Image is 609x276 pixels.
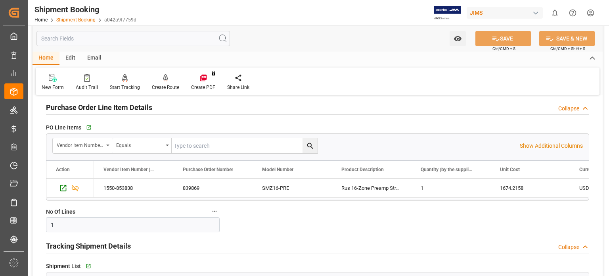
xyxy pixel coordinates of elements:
[550,46,585,52] span: Ctrl/CMD + Shift + S
[183,167,233,172] span: Purchase Order Number
[490,179,570,197] div: 1674.2158
[94,179,173,197] div: 1550-853838
[59,52,81,65] div: Edit
[411,179,490,197] div: 1
[116,140,163,149] div: Equals
[500,167,520,172] span: Unit Cost
[209,206,220,216] button: No Of Lines
[227,84,249,91] div: Share Link
[33,52,59,65] div: Home
[421,167,474,172] span: Quantity (by the supplier)
[558,104,579,113] div: Collapse
[46,262,81,270] span: Shipment List
[303,138,318,153] button: search button
[110,84,140,91] div: Start Tracking
[46,208,75,216] span: No Of Lines
[341,167,384,172] span: Product Description
[46,179,94,198] div: Press SPACE to select this row.
[36,31,230,46] input: Search Fields
[558,243,579,251] div: Collapse
[46,124,81,132] span: PO Line Items
[450,31,466,46] button: open menu
[475,31,531,46] button: SAVE
[564,4,582,22] button: Help Center
[539,31,595,46] button: SAVE & NEW
[34,4,136,15] div: Shipment Booking
[76,84,98,91] div: Audit Trail
[56,167,70,172] div: Action
[467,5,546,20] button: JIMS
[46,102,152,113] h2: Purchase Order Line Item Details
[173,179,253,197] div: 839869
[46,241,131,251] h2: Tracking Shipment Details
[253,179,332,197] div: SMZ16-PRE
[152,84,179,91] div: Create Route
[81,52,107,65] div: Email
[53,138,112,153] button: open menu
[42,84,64,91] div: New Form
[546,4,564,22] button: show 0 new notifications
[492,46,515,52] span: Ctrl/CMD + S
[262,167,293,172] span: Model Number
[112,138,172,153] button: open menu
[56,17,96,23] a: Shipment Booking
[434,6,461,20] img: Exertis%20JAM%20-%20Email%20Logo.jpg_1722504956.jpg
[34,17,48,23] a: Home
[332,179,411,197] div: Rus 16-Zone Preamp Streamer
[172,138,318,153] input: Type to search
[520,142,583,150] p: Show Additional Columns
[103,167,157,172] span: Vendor Item Number (By The Supplier)
[57,140,103,149] div: Vendor Item Number (By The Supplier)
[467,7,543,19] div: JIMS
